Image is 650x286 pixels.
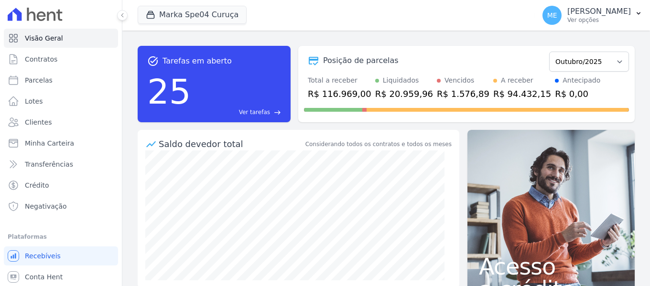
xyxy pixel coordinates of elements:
[305,140,452,148] div: Considerando todos os contratos e todos os meses
[25,159,73,169] span: Transferências
[4,176,118,195] a: Crédito
[4,134,118,153] a: Minha Carteira
[567,7,631,16] p: [PERSON_NAME]
[323,55,399,66] div: Posição de parcelas
[4,50,118,69] a: Contratos
[437,87,489,100] div: R$ 1.576,89
[25,180,49,190] span: Crédito
[147,67,191,117] div: 25
[195,108,281,117] a: Ver tarefas east
[308,75,371,85] div: Total a receber
[4,155,118,174] a: Transferências
[493,87,551,100] div: R$ 94.432,15
[501,75,533,85] div: A receber
[25,54,57,64] span: Contratos
[535,2,650,29] button: ME [PERSON_NAME] Ver opções
[25,272,63,282] span: Conta Hent
[563,75,600,85] div: Antecipado
[159,138,303,150] div: Saldo devedor total
[4,92,118,111] a: Lotes
[479,255,623,278] span: Acesso
[162,55,232,67] span: Tarefas em aberto
[274,109,281,116] span: east
[147,55,159,67] span: task_alt
[4,113,118,132] a: Clientes
[25,251,61,261] span: Recebíveis
[4,197,118,216] a: Negativação
[4,29,118,48] a: Visão Geral
[25,117,52,127] span: Clientes
[547,12,557,19] span: ME
[8,231,114,243] div: Plataformas
[383,75,419,85] div: Liquidados
[555,87,600,100] div: R$ 0,00
[25,33,63,43] span: Visão Geral
[25,96,43,106] span: Lotes
[25,201,67,211] span: Negativação
[375,87,433,100] div: R$ 20.959,96
[444,75,474,85] div: Vencidos
[567,16,631,24] p: Ver opções
[138,6,247,24] button: Marka Spe04 Curuça
[25,138,74,148] span: Minha Carteira
[25,75,53,85] span: Parcelas
[4,71,118,90] a: Parcelas
[308,87,371,100] div: R$ 116.969,00
[239,108,270,117] span: Ver tarefas
[4,246,118,265] a: Recebíveis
